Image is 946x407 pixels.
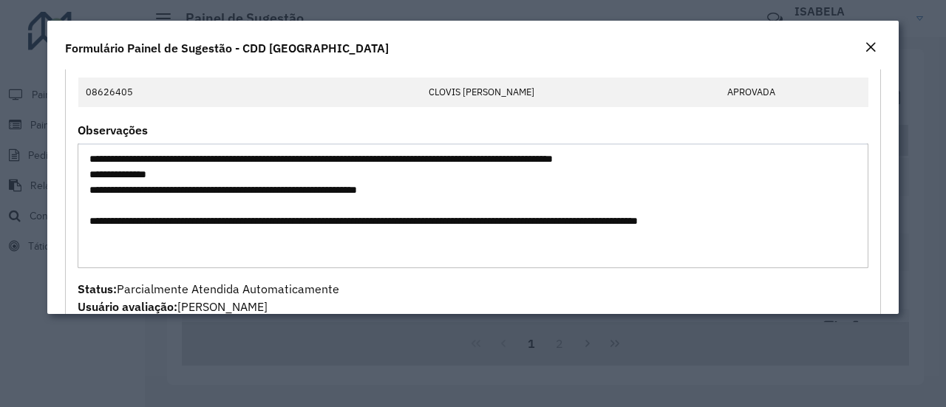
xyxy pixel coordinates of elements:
[860,38,881,58] button: Close
[78,78,421,107] td: 08626405
[78,121,148,139] label: Observações
[65,39,389,57] h4: Formulário Painel de Sugestão - CDD [GEOGRAPHIC_DATA]
[720,78,868,107] td: APROVADA
[865,41,877,53] em: Fechar
[78,281,117,296] strong: Status:
[78,299,177,314] strong: Usuário avaliação:
[421,78,720,107] td: CLOVIS [PERSON_NAME]
[78,281,339,332] span: Parcialmente Atendida Automaticamente [PERSON_NAME] [DATE]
